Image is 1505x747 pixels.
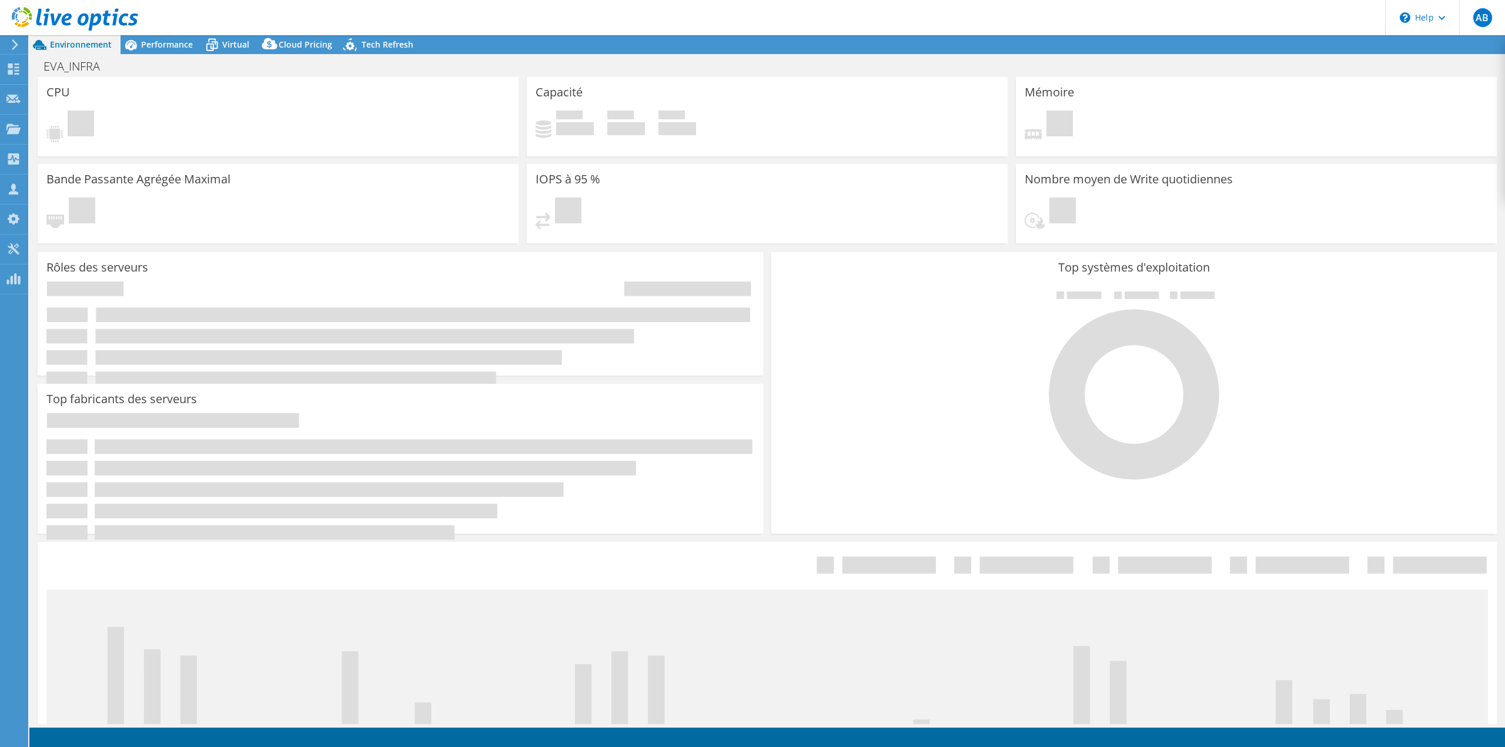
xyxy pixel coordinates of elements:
span: En attente [69,197,95,226]
span: En attente [1049,197,1076,226]
span: En attente [68,110,94,139]
h3: Rôles des serveurs [46,261,148,274]
h4: 0 Gio [658,122,696,135]
h3: Mémoire [1025,86,1074,99]
h1: EVA_INFRA [38,60,118,73]
span: En attente [1046,110,1073,139]
h3: Top fabricants des serveurs [46,393,197,406]
span: Espace libre [607,110,634,122]
h3: Bande Passante Agrégée Maximal [46,173,230,186]
h3: IOPS à 95 % [536,173,600,186]
h4: 0 Gio [607,122,645,135]
h3: CPU [46,86,70,99]
span: AB [1473,8,1492,27]
h3: Capacité [536,86,583,99]
span: Utilisé [556,110,583,122]
span: Cloud Pricing [279,39,332,50]
span: Performance [141,39,193,50]
span: En attente [555,197,581,226]
span: Virtual [222,39,249,50]
h3: Top systèmes d'exploitation [780,261,1488,274]
span: Tech Refresh [362,39,413,50]
svg: \n [1400,12,1410,23]
span: Total [658,110,685,122]
h3: Nombre moyen de Write quotidiennes [1025,173,1233,186]
h4: 0 Gio [556,122,594,135]
span: Environnement [50,39,112,50]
